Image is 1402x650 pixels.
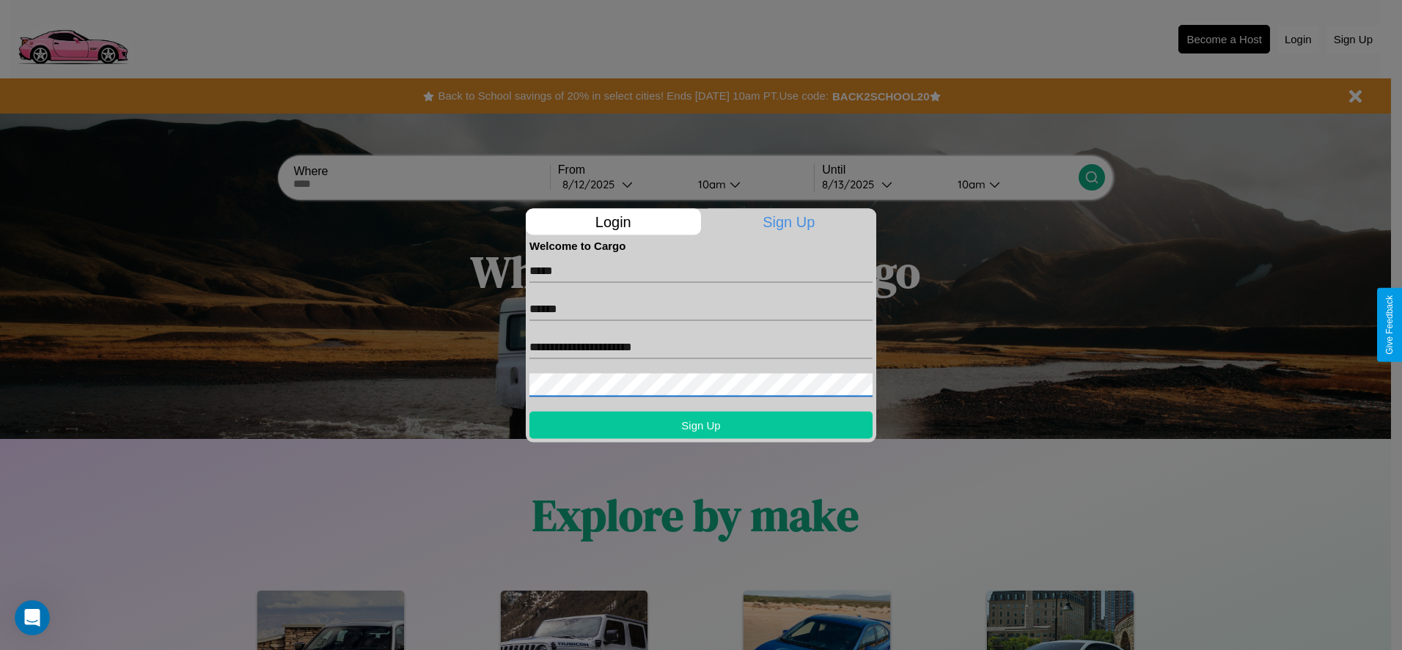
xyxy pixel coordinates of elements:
[15,600,50,635] iframe: Intercom live chat
[526,208,701,234] p: Login
[1384,295,1395,355] div: Give Feedback
[702,208,877,234] p: Sign Up
[529,239,873,251] h4: Welcome to Cargo
[529,411,873,438] button: Sign Up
